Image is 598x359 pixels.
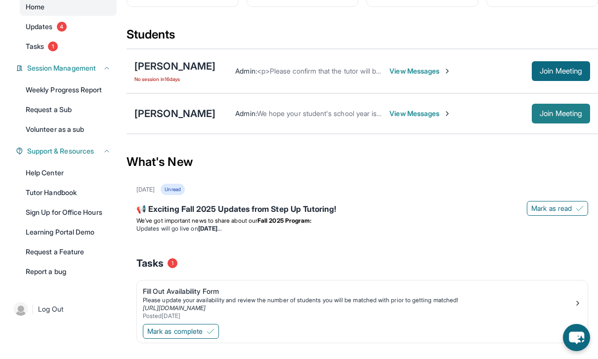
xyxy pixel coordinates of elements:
span: View Messages [389,109,451,119]
span: Admin : [235,109,256,118]
span: 4 [57,22,67,32]
span: Tasks [136,256,164,270]
div: [DATE] [136,186,155,194]
a: Learning Portal Demo [20,223,117,241]
div: 📢 Exciting Fall 2025 Updates from Step Up Tutoring! [136,203,588,217]
a: Volunteer as a sub [20,120,117,138]
a: Request a Feature [20,243,117,261]
a: Request a Sub [20,101,117,119]
strong: [DATE] [198,225,221,232]
span: Session Management [27,63,96,73]
a: Updates4 [20,18,117,36]
img: Mark as complete [207,327,214,335]
div: Students [127,27,598,48]
span: Mark as complete [147,326,203,336]
span: | [32,303,34,315]
button: Join Meeting [532,104,590,123]
span: Home [26,2,44,12]
button: Session Management [23,63,111,73]
button: Mark as complete [143,324,219,339]
span: View Messages [389,66,451,76]
button: chat-button [563,324,590,351]
span: 1 [168,258,177,268]
a: Report a bug [20,263,117,280]
span: Updates [26,22,53,32]
button: Support & Resources [23,146,111,156]
button: Join Meeting [532,61,590,81]
li: Updates will go live on [136,225,588,233]
div: Fill Out Availability Form [143,286,574,296]
span: Admin : [235,67,256,75]
span: No session in 16 days [134,75,215,83]
img: Mark as read [576,204,584,212]
a: Sign Up for Office Hours [20,203,117,221]
div: Please update your availability and review the number of students you will be matched with prior ... [143,296,574,304]
button: Mark as read [527,201,588,216]
div: Posted [DATE] [143,312,574,320]
a: Tutor Handbook [20,184,117,201]
a: Help Center [20,164,117,182]
span: Support & Resources [27,146,94,156]
img: Chevron-Right [443,67,451,75]
a: Tasks1 [20,38,117,55]
img: user-img [14,302,28,316]
img: Chevron-Right [443,110,451,118]
span: 1 [48,41,58,51]
div: [PERSON_NAME] [134,59,215,73]
span: Tasks [26,41,44,51]
a: Fill Out Availability FormPlease update your availability and review the number of students you w... [137,280,588,322]
span: Join Meeting [540,111,582,117]
span: Mark as read [531,203,572,213]
a: Weekly Progress Report [20,81,117,99]
span: Log Out [38,304,64,314]
a: [URL][DOMAIN_NAME] [143,304,206,312]
span: We’ve got important news to share about our [136,217,257,224]
span: Join Meeting [540,68,582,74]
div: [PERSON_NAME] [134,107,215,120]
strong: Fall 2025 Program: [257,217,311,224]
div: What's New [127,140,598,184]
a: |Log Out [10,298,117,320]
div: Unread [161,184,184,195]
